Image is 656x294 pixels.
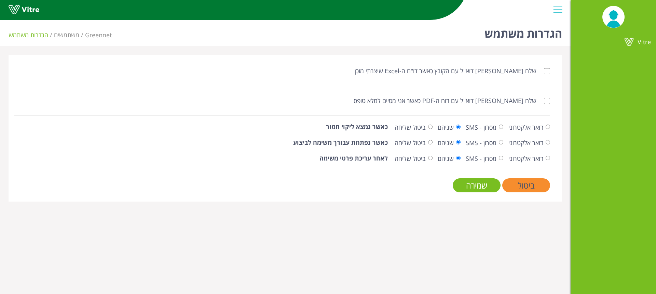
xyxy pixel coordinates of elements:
[85,31,112,39] span: 189
[466,154,503,163] label: מסרון - SMS
[508,154,550,163] label: דואר אלקטרוני
[499,156,503,160] input: מסרון - SMS
[571,34,656,50] a: Vitre
[395,154,433,163] label: ביטול שליחה
[288,138,393,147] label: כאשר נפתחת עבורך משימה לביצוע
[508,123,550,132] label: דואר אלקטרוני
[438,123,461,132] label: שניהם
[428,125,433,129] input: ביטול שליחה
[484,17,562,46] h1: הגדרות משתמש
[9,31,54,40] li: הגדרות משתמש
[428,140,433,144] input: ביטול שליחה
[544,68,550,74] input: שלח [PERSON_NAME] דוא"ל עם הקובץ כאשר דו"ח ה-Excel שיצרתי מוכן
[321,123,393,131] label: כאשר נמצא ליקוי חמור
[438,139,461,148] label: שניהם
[456,125,461,129] input: שניהם
[395,139,433,148] label: ביטול שליחה
[456,156,461,160] input: שניהם
[499,140,503,144] input: מסרון - SMS
[453,178,501,192] input: שמירה
[314,154,393,163] label: לאחר עריכת פרטי משימה
[544,98,550,104] input: שלח [PERSON_NAME] דוא"ל עם דוח ה-PDF כאשר אני מסיים למלא טופס
[546,140,550,144] input: דואר אלקטרוני
[502,178,550,192] input: ביטול
[438,154,461,163] label: שניהם
[546,156,550,160] input: דואר אלקטרוני
[546,125,550,129] input: דואר אלקטרוני
[466,139,503,148] label: מסרון - SMS
[508,139,550,148] label: דואר אלקטרוני
[54,31,79,39] a: משתמשים
[428,156,433,160] input: ביטול שליחה
[499,125,503,129] input: מסרון - SMS
[602,6,625,28] img: UserPic.png
[456,140,461,144] input: שניהם
[395,123,433,132] label: ביטול שליחה
[354,97,543,105] label: שלח [PERSON_NAME] דוא"ל עם דוח ה-PDF כאשר אני מסיים למלא טופס
[355,67,543,76] label: שלח [PERSON_NAME] דוא"ל עם הקובץ כאשר דו"ח ה-Excel שיצרתי מוכן
[466,123,503,132] label: מסרון - SMS
[638,38,651,46] span: Vitre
